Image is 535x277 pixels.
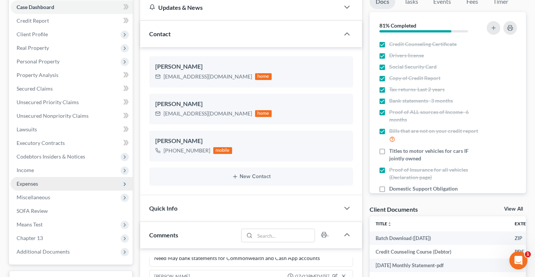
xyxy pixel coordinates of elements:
span: Proof of ALL sources of Income- 6 months [389,108,480,123]
div: [EMAIL_ADDRESS][DOMAIN_NAME] [164,110,252,117]
button: New Contact [155,174,347,180]
span: Case Dashboard [17,4,54,10]
span: Drivers license [389,52,424,59]
span: Bills that are not on your credit report [389,127,478,135]
strong: 81% Completed [379,22,416,29]
span: Credit Report [17,17,49,24]
span: Additional Documents [17,248,70,255]
a: Unsecured Priority Claims [11,95,133,109]
a: Secured Claims [11,82,133,95]
span: Lawsuits [17,126,37,132]
span: Contact [149,30,171,37]
div: Need May bank statements for Commonwealth and Cash App accounts [154,254,348,262]
a: Credit Report [11,14,133,28]
span: Chapter 13 [17,235,43,241]
span: 1 [525,251,531,257]
a: SOFA Review [11,204,133,218]
span: Means Test [17,221,43,228]
td: Credit Counseling Course (Debtor) [370,245,509,259]
span: Titles to motor vehicles for cars IF jointly owned [389,147,480,162]
div: [PHONE_NUMBER] [164,147,210,154]
input: Search... [255,229,315,242]
span: Unsecured Priority Claims [17,99,79,105]
td: [DATE] Monthly Statement-pdf [370,259,509,272]
div: home [255,110,272,117]
a: View All [504,206,523,212]
a: Executory Contracts [11,136,133,150]
td: Batch Download ([DATE]) [370,231,509,245]
a: Unsecured Nonpriority Claims [11,109,133,123]
div: [PERSON_NAME] [155,100,347,109]
span: Tax returns-Last 2 years [389,86,445,93]
span: Unsecured Nonpriority Claims [17,112,89,119]
div: Client Documents [370,205,418,213]
div: home [255,73,272,80]
span: Domestic Support Obligation Certificate if Child Support or Alimony is paid [389,185,480,208]
span: Copy of Credit Report [389,74,440,82]
span: Secured Claims [17,85,53,92]
span: Client Profile [17,31,48,37]
span: Bank statements- 3 months [389,97,453,105]
a: Lawsuits [11,123,133,136]
span: Property Analysis [17,72,58,78]
div: mobile [213,147,232,154]
span: Income [17,167,34,173]
span: Expenses [17,180,38,187]
span: SOFA Review [17,208,48,214]
div: [EMAIL_ADDRESS][DOMAIN_NAME] [164,73,252,80]
span: Social Security Card [389,63,437,71]
span: Miscellaneous [17,194,50,200]
a: Property Analysis [11,68,133,82]
span: Executory Contracts [17,140,65,146]
span: Real Property [17,45,49,51]
span: Credit Counseling Certificate [389,40,457,48]
span: Proof of Insurance for all vehicles (Declaration page) [389,166,480,181]
div: [PERSON_NAME] [155,62,347,71]
div: Updates & News [149,3,330,11]
span: Comments [149,231,178,239]
span: Codebtors Insiders & Notices [17,153,85,160]
span: Quick Info [149,205,177,212]
div: [PERSON_NAME] [155,137,347,146]
iframe: Intercom live chat [509,251,527,269]
span: Personal Property [17,58,60,65]
i: unfold_more [387,222,392,226]
a: Titleunfold_more [376,221,392,226]
a: Case Dashboard [11,0,133,14]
